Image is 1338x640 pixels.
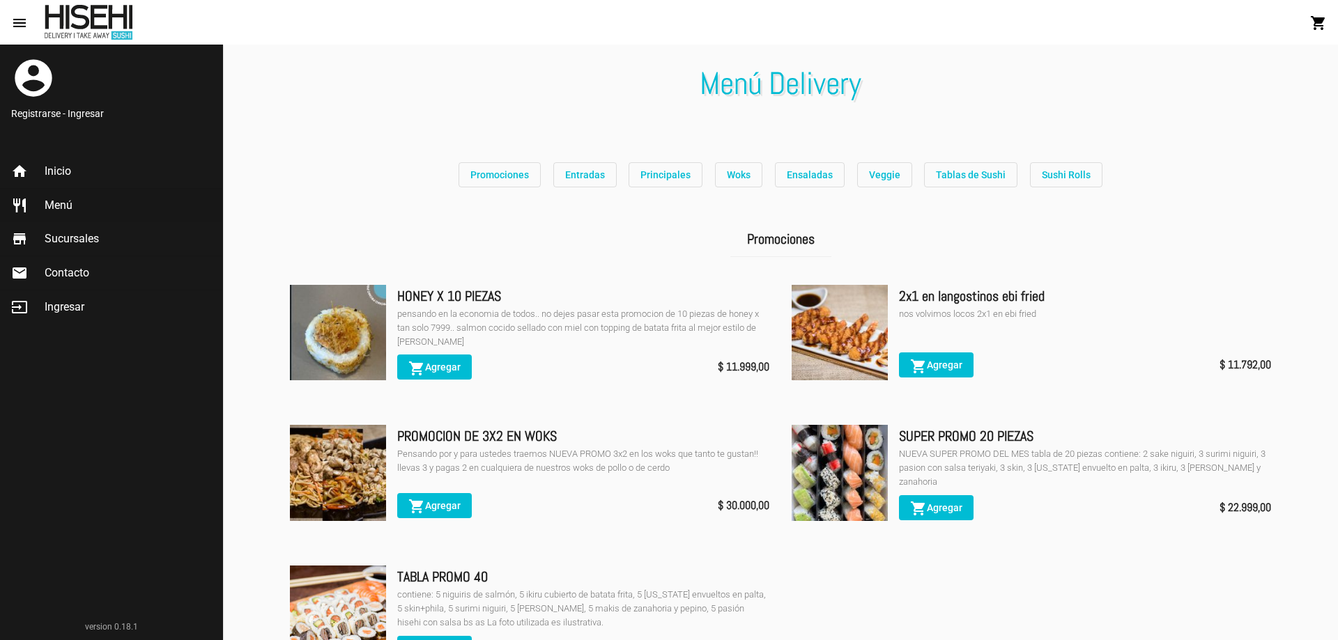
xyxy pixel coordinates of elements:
div: pensando en la economia de todos.. no dejes pasar esta promocion de 10 piezas de honey x tan solo... [397,307,769,349]
mat-icon: shopping_cart [910,500,927,517]
div: NUEVA SUPER PROMO DEL MES tabla de 20 piezas contiene: 2 sake niguiri, 3 surimi niguiri, 3 pasion... [899,447,1271,489]
span: Veggie [869,169,900,180]
button: Sushi Rolls [1030,162,1102,187]
span: Tablas de Sushi [936,169,1006,180]
div: HONEY X 10 PIEZAS [397,285,769,307]
span: Menú [45,198,72,212]
span: Agregar [910,359,962,370]
div: version 0.18.1 [11,620,211,634]
span: Principales [640,169,691,180]
button: Agregar [899,352,974,377]
img: 36ae70a8-0357-4ab6-9c16-037de2f87b50.jpg [792,285,888,381]
mat-icon: account_circle [11,56,56,100]
button: Tablas de Sushi [924,162,1017,187]
button: Entradas [553,162,617,187]
img: 2a2e4fc8-76c4-49c3-8e48-03e4afb00aef.jpeg [290,285,386,381]
div: contiene: 5 niguiris de salmón, 5 ikiru cubierto de batata frita, 5 [US_STATE] envueltos en palta... [397,588,769,630]
mat-icon: shopping_cart [910,358,927,375]
span: $ 11.792,00 [1220,355,1271,375]
mat-icon: menu [11,15,28,31]
span: $ 30.000,00 [718,496,769,515]
span: Woks [727,169,751,180]
img: b592dd6c-ce24-4abb-add9-a11adb66b5f2.jpeg [792,425,888,521]
span: Agregar [408,361,461,373]
mat-icon: home [11,163,28,180]
button: Woks [715,162,762,187]
span: Promociones [470,169,529,180]
span: Entradas [565,169,605,180]
span: Contacto [45,266,89,280]
h1: Menú Delivery [223,72,1338,95]
mat-icon: shopping_cart [408,498,425,515]
div: Pensando por y para ustedes traemos NUEVA PROMO 3x2 en los woks que tanto te gustan!! llevas 3 y ... [397,447,769,475]
div: SUPER PROMO 20 PIEZAS [899,425,1271,447]
div: TABLA PROMO 40 [397,565,769,588]
button: Agregar [397,354,472,380]
mat-icon: restaurant [11,197,28,214]
span: Agregar [408,500,461,511]
mat-icon: input [11,299,28,315]
mat-icon: store [11,231,28,247]
a: Registrarse - Ingresar [11,107,211,120]
h2: Promociones [730,221,831,257]
button: Agregar [899,495,974,520]
button: Principales [629,162,702,187]
div: 2x1 en langostinos ebi fried [899,285,1271,307]
button: Agregar [397,493,472,518]
span: Sushi Rolls [1042,169,1091,180]
span: Ingresar [45,300,84,314]
img: 975b8145-67bb-4081-9ec6-7530a4e40487.jpg [290,425,386,521]
button: Promociones [459,162,541,187]
button: Ensaladas [775,162,845,187]
mat-icon: shopping_cart [1310,15,1327,31]
span: $ 11.999,00 [718,357,769,377]
mat-icon: email [11,265,28,281]
span: Sucursales [45,232,99,246]
div: nos volvimos locos 2x1 en ebi fried [899,307,1271,321]
span: Inicio [45,164,71,178]
span: $ 22.999,00 [1220,498,1271,517]
span: Agregar [910,502,962,513]
div: PROMOCION DE 3X2 EN WOKS [397,425,769,447]
mat-icon: shopping_cart [408,360,425,377]
span: Ensaladas [787,169,833,180]
button: Veggie [857,162,912,187]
